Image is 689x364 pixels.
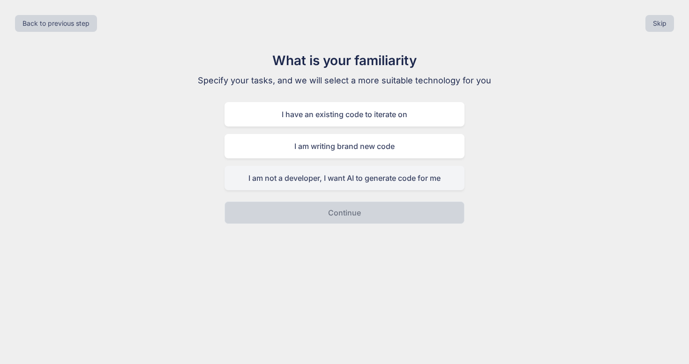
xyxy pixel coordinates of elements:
p: Continue [328,207,361,218]
p: Specify your tasks, and we will select a more suitable technology for you [187,74,502,87]
button: Continue [225,201,464,224]
button: Back to previous step [15,15,97,32]
div: I am not a developer, I want AI to generate code for me [225,166,464,190]
h1: What is your familiarity [187,51,502,70]
div: I have an existing code to iterate on [225,102,464,126]
button: Skip [645,15,674,32]
div: I am writing brand new code [225,134,464,158]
